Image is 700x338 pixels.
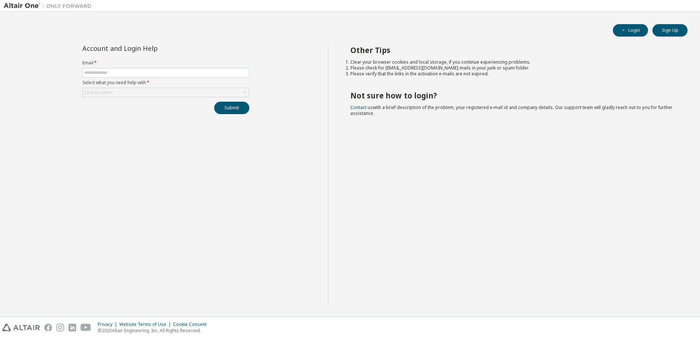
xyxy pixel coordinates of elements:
button: Login [613,24,648,37]
div: Click to select [84,90,113,95]
div: Account and Login Help [82,45,216,51]
h2: Not sure how to login? [350,91,675,100]
div: Cookie Consent [173,322,211,327]
img: altair_logo.svg [2,324,40,331]
li: Please check for [EMAIL_ADDRESS][DOMAIN_NAME] mails in your junk or spam folder. [350,65,675,71]
img: Altair One [4,2,95,10]
label: Select what you need help with [82,80,249,86]
div: Privacy [98,322,119,327]
img: youtube.svg [81,324,91,331]
a: Contact us [350,104,373,110]
li: Please verify that the links in the activation e-mails are not expired. [350,71,675,77]
img: facebook.svg [44,324,52,331]
button: Sign Up [652,24,688,37]
img: instagram.svg [56,324,64,331]
div: Click to select [83,88,249,97]
img: linkedin.svg [68,324,76,331]
li: Clear your browser cookies and local storage, if you continue experiencing problems. [350,59,675,65]
label: Email [82,60,249,66]
button: Submit [214,102,249,114]
div: Website Terms of Use [119,322,173,327]
h2: Other Tips [350,45,675,55]
span: with a brief description of the problem, your registered e-mail id and company details. Our suppo... [350,104,673,116]
p: © 2025 Altair Engineering, Inc. All Rights Reserved. [98,327,211,334]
